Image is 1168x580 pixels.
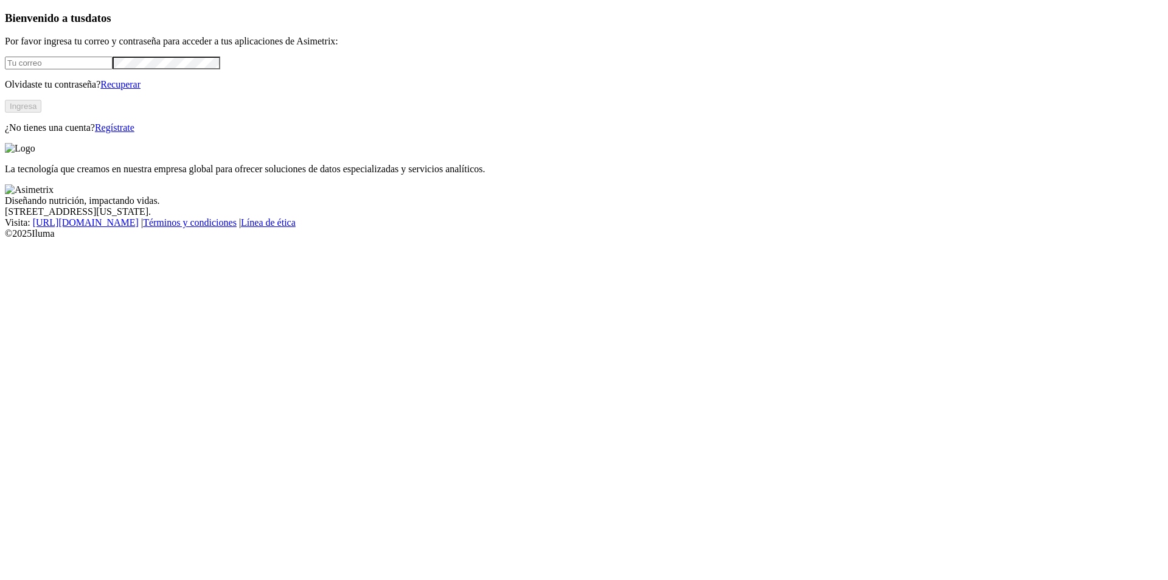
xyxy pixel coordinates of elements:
[5,36,1163,47] p: Por favor ingresa tu correo y contraseña para acceder a tus aplicaciones de Asimetrix:
[5,122,1163,133] p: ¿No tienes una cuenta?
[143,217,237,228] a: Términos y condiciones
[241,217,296,228] a: Línea de ética
[5,184,54,195] img: Asimetrix
[5,57,113,69] input: Tu correo
[5,100,41,113] button: Ingresa
[5,206,1163,217] div: [STREET_ADDRESS][US_STATE].
[33,217,139,228] a: [URL][DOMAIN_NAME]
[5,164,1163,175] p: La tecnología que creamos en nuestra empresa global para ofrecer soluciones de datos especializad...
[5,12,1163,25] h3: Bienvenido a tus
[100,79,141,89] a: Recuperar
[5,195,1163,206] div: Diseñando nutrición, impactando vidas.
[95,122,134,133] a: Regístrate
[5,228,1163,239] div: © 2025 Iluma
[85,12,111,24] span: datos
[5,217,1163,228] div: Visita : | |
[5,143,35,154] img: Logo
[5,79,1163,90] p: Olvidaste tu contraseña?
